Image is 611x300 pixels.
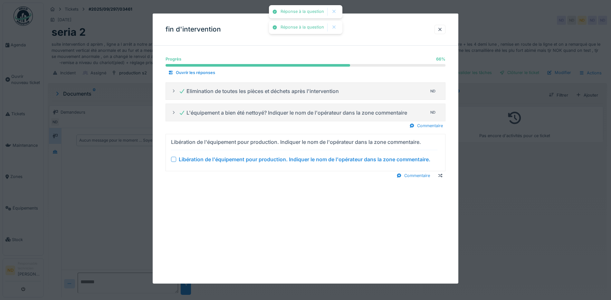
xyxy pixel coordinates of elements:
[428,87,437,96] div: ND
[407,121,445,130] div: Commentaire
[168,137,443,168] summary: Libération de l'équipement pour production. Indiquer le nom de l'opérateur dans la zone commentai...
[179,87,339,95] div: Elimination de toutes les pièces et déchets après l'intervention
[436,56,445,62] div: 66 %
[394,171,433,180] div: Commentaire
[428,108,437,117] div: ND
[166,68,218,77] div: Ouvrir les réponses
[281,25,324,30] div: Réponse à la question
[281,9,324,14] div: Réponse à la question
[179,109,407,117] div: L'équipement a bien été nettoyé? Indiquer le nom de l'opérateur dans la zone commentaire
[179,155,430,163] div: Libération de l'équipement pour production. Indiquer le nom de l'opérateur dans la zone commentaire.
[168,107,443,118] summary: L'équipement a bien été nettoyé? Indiquer le nom de l'opérateur dans la zone commentaireND
[171,138,421,146] div: Libération de l'équipement pour production. Indiquer le nom de l'opérateur dans la zone commentaire.
[166,25,221,33] h3: fin d'intervention
[166,64,445,67] progress: 66 %
[166,56,181,62] div: Progrès
[168,85,443,97] summary: Elimination de toutes les pièces et déchets après l'interventionND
